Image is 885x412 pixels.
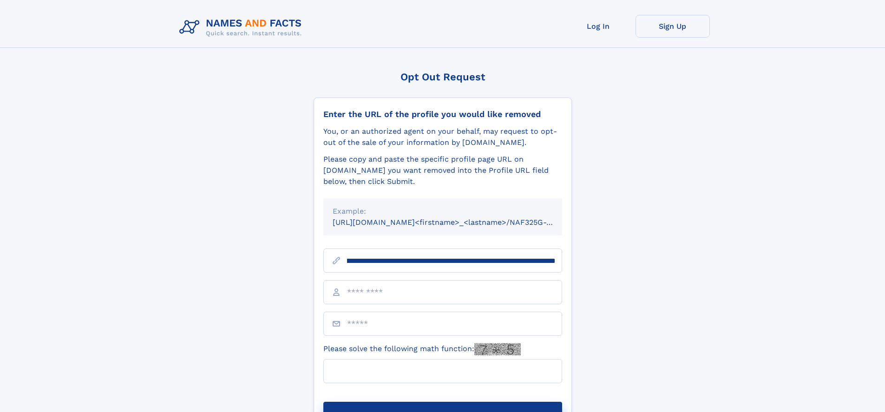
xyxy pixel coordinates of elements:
[333,218,580,227] small: [URL][DOMAIN_NAME]<firstname>_<lastname>/NAF325G-xxxxxxxx
[176,15,309,40] img: Logo Names and Facts
[561,15,636,38] a: Log In
[323,126,562,148] div: You, or an authorized agent on your behalf, may request to opt-out of the sale of your informatio...
[323,343,521,355] label: Please solve the following math function:
[323,109,562,119] div: Enter the URL of the profile you would like removed
[636,15,710,38] a: Sign Up
[333,206,553,217] div: Example:
[314,71,572,83] div: Opt Out Request
[323,154,562,187] div: Please copy and paste the specific profile page URL on [DOMAIN_NAME] you want removed into the Pr...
